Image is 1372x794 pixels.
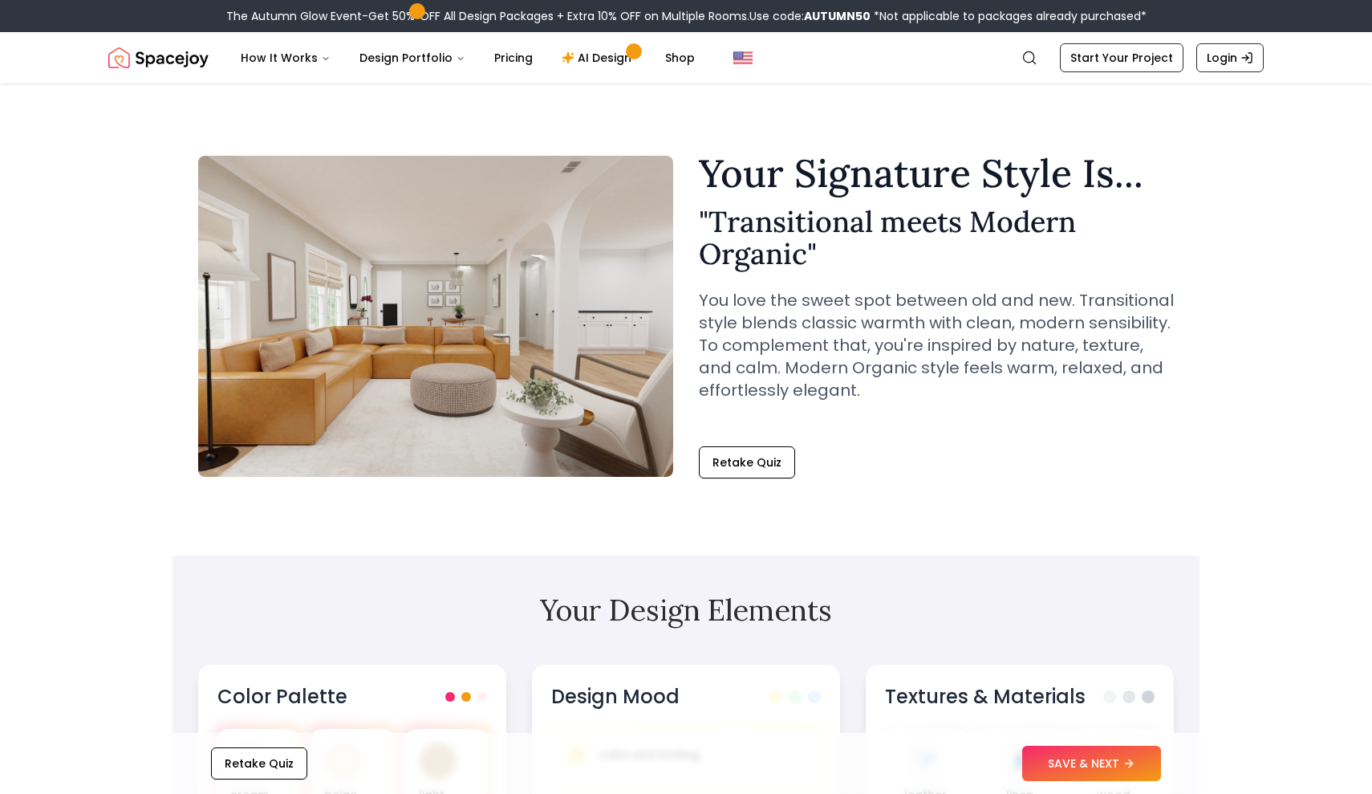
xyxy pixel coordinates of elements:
[228,42,708,74] nav: Main
[885,684,1086,710] h3: Textures & Materials
[226,8,1147,24] div: The Autumn Glow Event-Get 50% OFF All Design Packages + Extra 10% OFF on Multiple Rooms.
[1196,43,1264,72] a: Login
[198,594,1174,626] h2: Your Design Elements
[198,156,673,477] img: Transitional meets Modern Organic Style Example
[217,684,347,710] h3: Color Palette
[228,42,343,74] button: How It Works
[108,32,1264,83] nav: Global
[804,8,871,24] b: AUTUMN50
[652,42,708,74] a: Shop
[699,446,795,478] button: Retake Quiz
[549,42,649,74] a: AI Design
[481,42,546,74] a: Pricing
[108,42,209,74] img: Spacejoy Logo
[347,42,478,74] button: Design Portfolio
[699,206,1174,270] h2: " Transitional meets Modern Organic "
[749,8,871,24] span: Use code:
[871,8,1147,24] span: *Not applicable to packages already purchased*
[699,289,1174,401] p: You love the sweet spot between old and new. Transitional style blends classic warmth with clean,...
[551,684,680,710] h3: Design Mood
[699,154,1174,193] h1: Your Signature Style Is...
[108,42,209,74] a: Spacejoy
[211,747,307,780] button: Retake Quiz
[1022,746,1161,781] button: SAVE & NEXT
[733,48,753,67] img: United States
[1060,43,1183,72] a: Start Your Project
